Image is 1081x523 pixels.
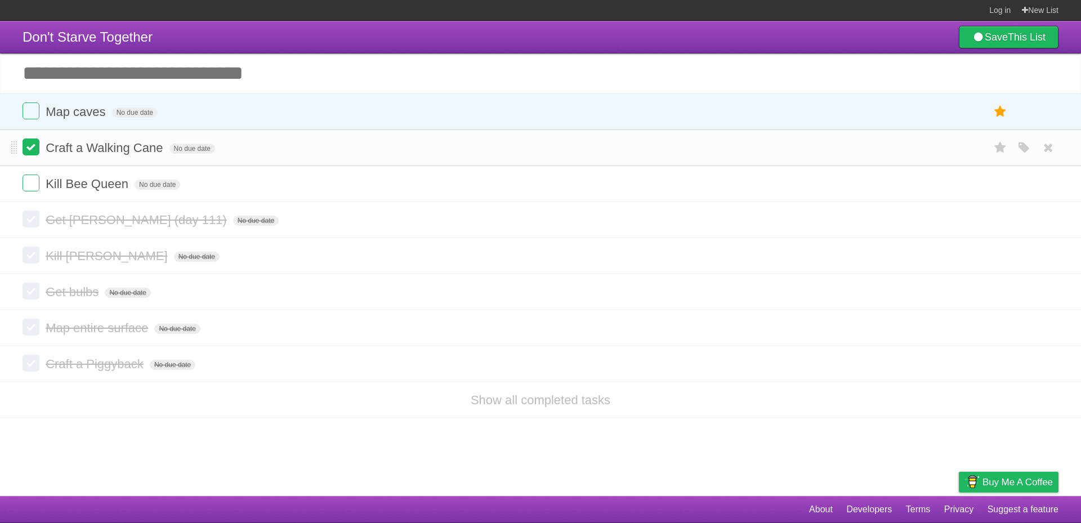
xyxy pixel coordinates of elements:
span: No due date [233,216,279,226]
span: No due date [105,288,150,298]
span: No due date [135,180,180,190]
span: Map caves [46,105,108,119]
label: Done [23,102,39,119]
label: Done [23,319,39,336]
label: Done [23,283,39,300]
a: Show all completed tasks [471,393,610,407]
a: SaveThis List [959,26,1058,48]
span: Get bulbs [46,285,101,299]
b: This List [1008,32,1046,43]
span: No due date [169,144,215,154]
a: Terms [906,499,931,520]
span: Craft a Walking Cane [46,141,166,155]
span: Craft a Piggyback [46,357,146,371]
label: Done [23,247,39,263]
span: No due date [154,324,200,334]
span: Buy me a coffee [982,472,1053,492]
span: No due date [150,360,195,370]
span: No due date [174,252,220,262]
a: Developers [846,499,892,520]
span: Kill [PERSON_NAME] [46,249,170,263]
label: Star task [990,138,1011,157]
span: Map entire surface [46,321,151,335]
a: Privacy [944,499,973,520]
span: Don't Starve Together [23,29,153,44]
a: Suggest a feature [988,499,1058,520]
label: Done [23,355,39,372]
a: About [809,499,833,520]
span: No due date [112,108,158,118]
label: Done [23,175,39,191]
label: Done [23,138,39,155]
label: Star task [990,102,1011,121]
a: Buy me a coffee [959,472,1058,493]
span: Kill Bee Queen [46,177,131,191]
label: Done [23,211,39,227]
img: Buy me a coffee [964,472,980,491]
span: Get [PERSON_NAME] (day 111) [46,213,230,227]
